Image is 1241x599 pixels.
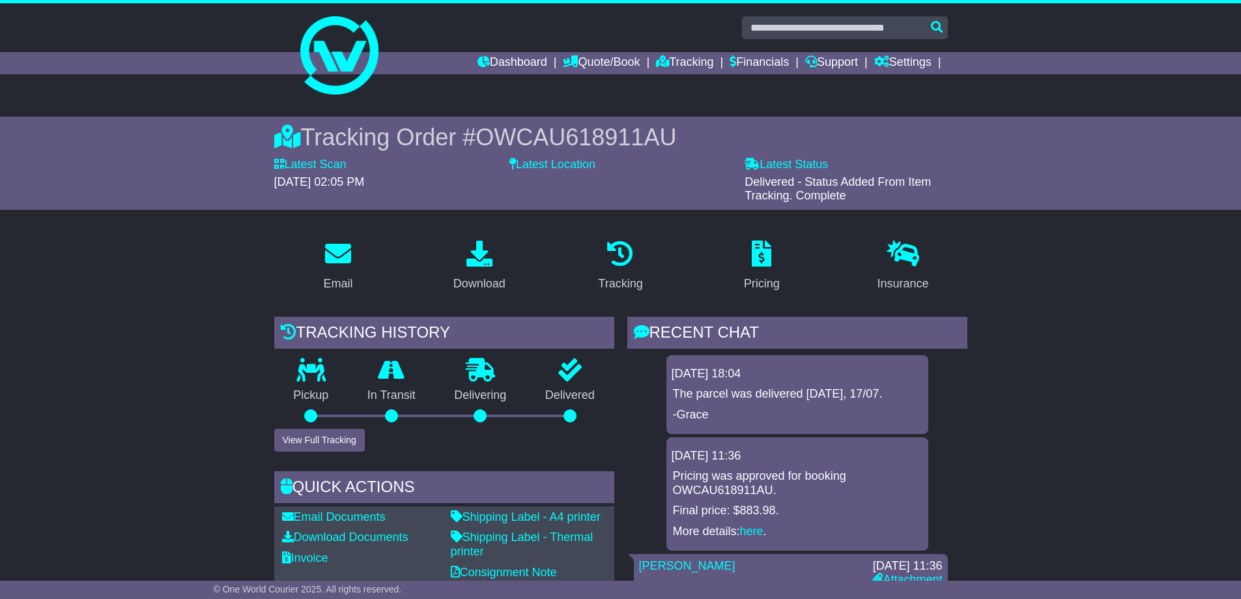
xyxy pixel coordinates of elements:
[872,573,942,586] a: Attachment
[745,175,931,203] span: Delivered - Status Added From Item Tracking. Complete
[673,525,922,539] p: More details: .
[451,531,593,558] a: Shipping Label - Thermal printer
[673,469,922,497] p: Pricing was approved for booking OWCAU618911AU.
[740,525,763,538] a: here
[745,158,828,172] label: Latest Status
[869,236,937,297] a: Insurance
[274,429,365,452] button: View Full Tracking
[435,388,526,403] p: Delivering
[445,236,514,297] a: Download
[478,52,547,74] a: Dashboard
[874,52,932,74] a: Settings
[805,52,858,74] a: Support
[744,275,780,293] div: Pricing
[526,388,614,403] p: Delivered
[282,531,408,544] a: Download Documents
[282,551,328,564] a: Invoice
[735,236,788,297] a: Pricing
[877,275,929,293] div: Insurance
[274,175,365,188] span: [DATE] 02:05 PM
[673,387,922,402] p: The parcel was delivered [DATE], 17/07.
[453,275,506,293] div: Download
[872,559,942,574] div: [DATE] 11:36
[673,408,922,422] p: -Grace
[509,158,595,172] label: Latest Location
[730,52,789,74] a: Financials
[323,275,352,293] div: Email
[274,317,614,352] div: Tracking history
[348,388,435,403] p: In Transit
[598,275,642,293] div: Tracking
[639,559,735,572] a: [PERSON_NAME]
[282,510,386,523] a: Email Documents
[563,52,640,74] a: Quote/Book
[451,510,601,523] a: Shipping Label - A4 printer
[451,566,557,579] a: Consignment Note
[476,124,676,151] span: OWCAU618911AU
[672,449,923,463] div: [DATE] 11:36
[673,504,922,518] p: Final price: $883.98.
[274,388,349,403] p: Pickup
[590,236,651,297] a: Tracking
[214,584,402,594] span: © One World Courier 2025. All rights reserved.
[274,471,614,506] div: Quick Actions
[274,158,347,172] label: Latest Scan
[656,52,713,74] a: Tracking
[315,236,361,297] a: Email
[627,317,967,352] div: RECENT CHAT
[274,123,967,151] div: Tracking Order #
[672,367,923,381] div: [DATE] 18:04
